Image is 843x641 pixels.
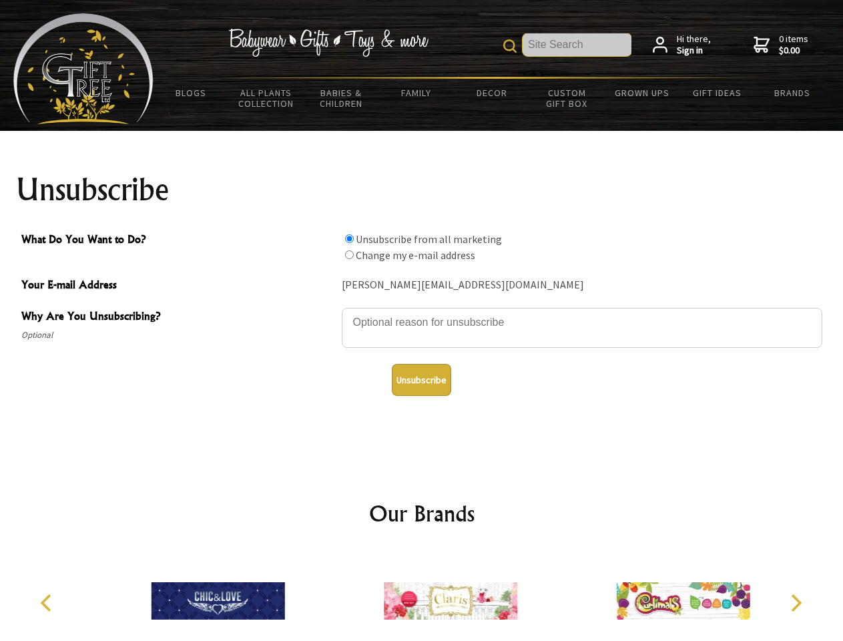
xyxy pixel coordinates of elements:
strong: Sign in [677,45,711,57]
a: All Plants Collection [229,79,304,118]
a: 0 items$0.00 [754,33,808,57]
button: Previous [33,588,63,618]
span: Hi there, [677,33,711,57]
textarea: Why Are You Unsubscribing? [342,308,822,348]
a: Grown Ups [604,79,679,107]
input: What Do You Want to Do? [345,250,354,259]
h1: Unsubscribe [16,174,828,206]
h2: Our Brands [27,497,817,529]
button: Next [781,588,810,618]
strong: $0.00 [779,45,808,57]
a: Gift Ideas [679,79,755,107]
button: Unsubscribe [392,364,451,396]
a: Babies & Children [304,79,379,118]
img: product search [503,39,517,53]
span: Your E-mail Address [21,276,335,296]
label: Unsubscribe from all marketing [356,232,502,246]
img: Babywear - Gifts - Toys & more [228,29,429,57]
a: Custom Gift Box [529,79,605,118]
span: What Do You Want to Do? [21,231,335,250]
div: [PERSON_NAME][EMAIL_ADDRESS][DOMAIN_NAME] [342,275,822,296]
a: Family [379,79,455,107]
a: Hi there,Sign in [653,33,711,57]
a: BLOGS [154,79,229,107]
span: Why Are You Unsubscribing? [21,308,335,327]
a: Decor [454,79,529,107]
span: 0 items [779,33,808,57]
label: Change my e-mail address [356,248,475,262]
span: Optional [21,327,335,343]
input: What Do You Want to Do? [345,234,354,243]
input: Site Search [523,33,631,56]
img: Babyware - Gifts - Toys and more... [13,13,154,124]
a: Brands [755,79,830,107]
